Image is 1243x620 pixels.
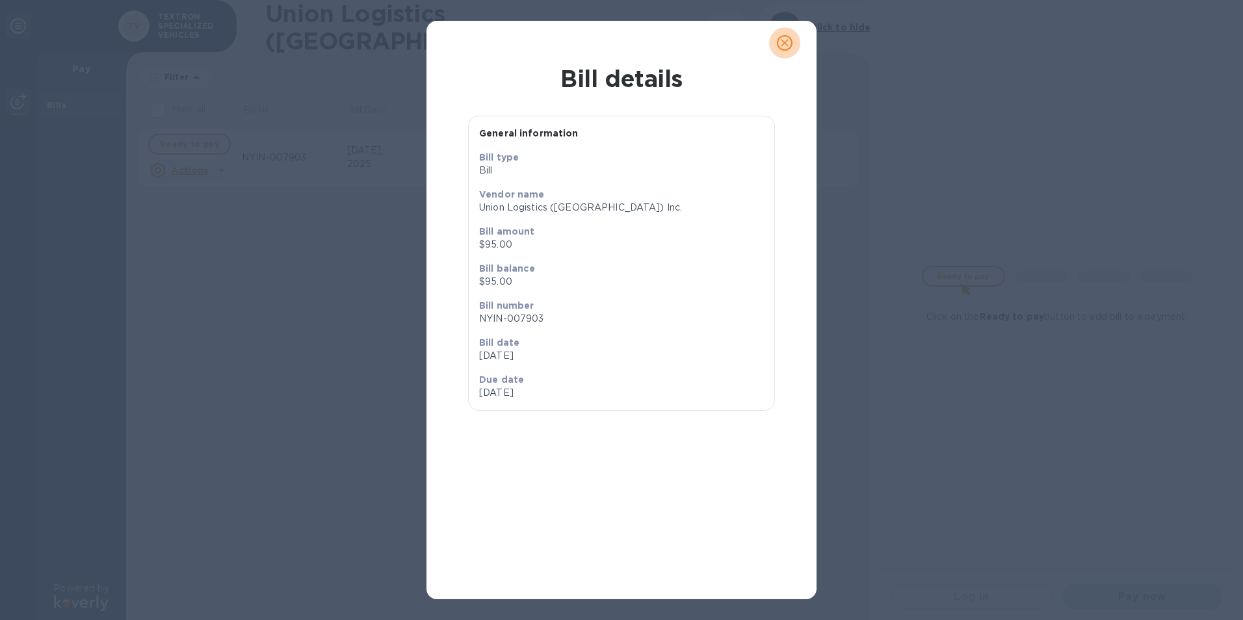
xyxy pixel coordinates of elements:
[769,27,800,58] button: close
[479,374,524,385] b: Due date
[479,337,519,348] b: Bill date
[437,65,806,92] h1: Bill details
[479,349,764,363] p: [DATE]
[479,201,764,214] p: Union Logistics ([GEOGRAPHIC_DATA]) Inc.
[479,226,535,237] b: Bill amount
[479,312,764,326] p: NYIN-007903
[479,164,764,177] p: Bill
[479,152,519,162] b: Bill type
[479,300,534,311] b: Bill number
[479,386,616,400] p: [DATE]
[479,128,579,138] b: General information
[479,189,545,200] b: Vendor name
[479,275,764,289] p: $95.00
[479,263,535,274] b: Bill balance
[479,238,764,252] p: $95.00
